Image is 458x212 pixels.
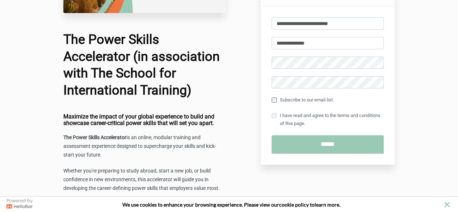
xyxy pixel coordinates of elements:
p: is an online, modular training and assessment experience designed to supercharge your skills and ... [63,133,226,159]
strong: to [310,201,315,208]
label: I have read and agree to the terms and conditions of this page. [272,112,384,128]
label: Subscribe to our email list. [272,96,333,104]
a: cookie policy [279,201,309,208]
h1: The Power Skills Accelerator (in association with The School for International Training) [63,31,226,99]
h4: Maximize the impact of your global experience to build and showcase career-critical power skills ... [63,113,226,126]
span: We use cookies to enhance your browsing experience. Please view our [122,201,279,208]
input: Subscribe to our email list. [272,97,277,103]
input: I have read and agree to the terms and conditions of this page. [272,113,277,118]
button: close [442,200,451,209]
strong: The Power Skills Accelerator [63,134,126,140]
span: learn more. [315,201,340,208]
p: Whether you're preparing to study abroad, start a new job, or build confidence in new environment... [63,167,226,193]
